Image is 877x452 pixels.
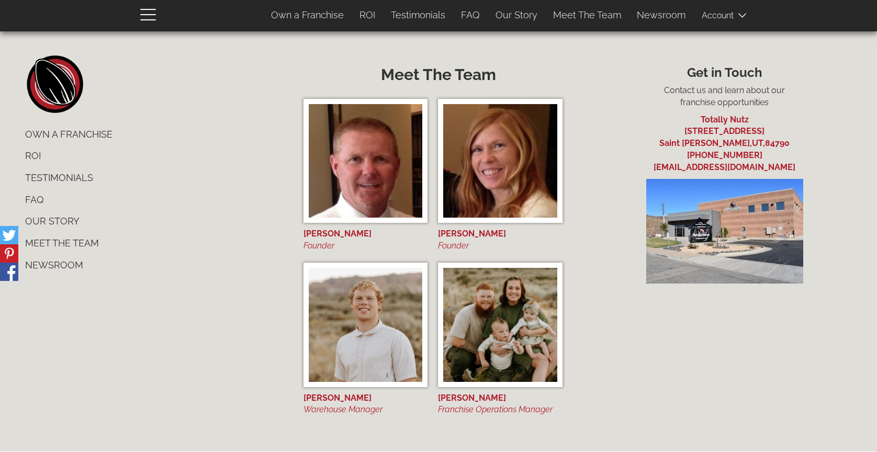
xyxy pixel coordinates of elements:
[589,126,860,148] a: [STREET_ADDRESS] Saint [PERSON_NAME],UT,84790
[438,228,563,240] div: [PERSON_NAME]
[17,232,288,254] a: Meet The Team
[659,138,750,148] span: Saint [PERSON_NAME]
[438,240,563,252] div: Founder
[263,4,352,26] a: Own a Franchise
[303,99,428,252] a: Matt Barker [PERSON_NAME] Founder
[352,4,383,26] a: ROI
[453,4,488,26] a: FAQ
[26,55,83,113] a: home
[438,392,563,404] div: [PERSON_NAME]
[309,268,423,382] img: Dawson Barker
[488,4,545,26] a: Our Story
[17,145,288,167] a: ROI
[438,404,563,416] div: Franchise Operations Manager
[438,99,563,252] a: Yvette Barker [PERSON_NAME] Founder
[383,4,453,26] a: Testimonials
[17,123,288,145] a: Own a Franchise
[309,104,423,218] img: Matt Barker
[303,228,428,240] div: [PERSON_NAME]
[589,85,860,109] p: Contact us and learn about our franchise opportunities
[17,254,288,276] a: Newsroom
[438,263,563,416] a: Miles [PERSON_NAME] Franchise Operations Manager
[303,263,428,416] a: Dawson Barker [PERSON_NAME] Warehouse Manager
[303,404,428,416] div: Warehouse Manager
[589,126,860,138] div: [STREET_ADDRESS]
[17,210,288,232] a: Our Story
[17,189,288,211] a: FAQ
[443,104,557,218] img: Yvette Barker
[303,66,574,83] h2: Meet The Team
[443,268,557,382] img: Miles
[687,150,762,160] a: [PHONE_NUMBER]
[303,392,428,404] div: [PERSON_NAME]
[629,4,693,26] a: Newsroom
[765,138,790,148] span: 84790
[646,179,803,284] img: Totally Nutz Building
[589,66,860,80] h3: Get in Touch
[701,115,749,125] a: Totally Nutz
[545,4,629,26] a: Meet The Team
[752,138,763,148] span: UT
[17,167,288,189] a: Testimonials
[303,240,428,252] div: Founder
[654,162,795,172] a: [EMAIL_ADDRESS][DOMAIN_NAME]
